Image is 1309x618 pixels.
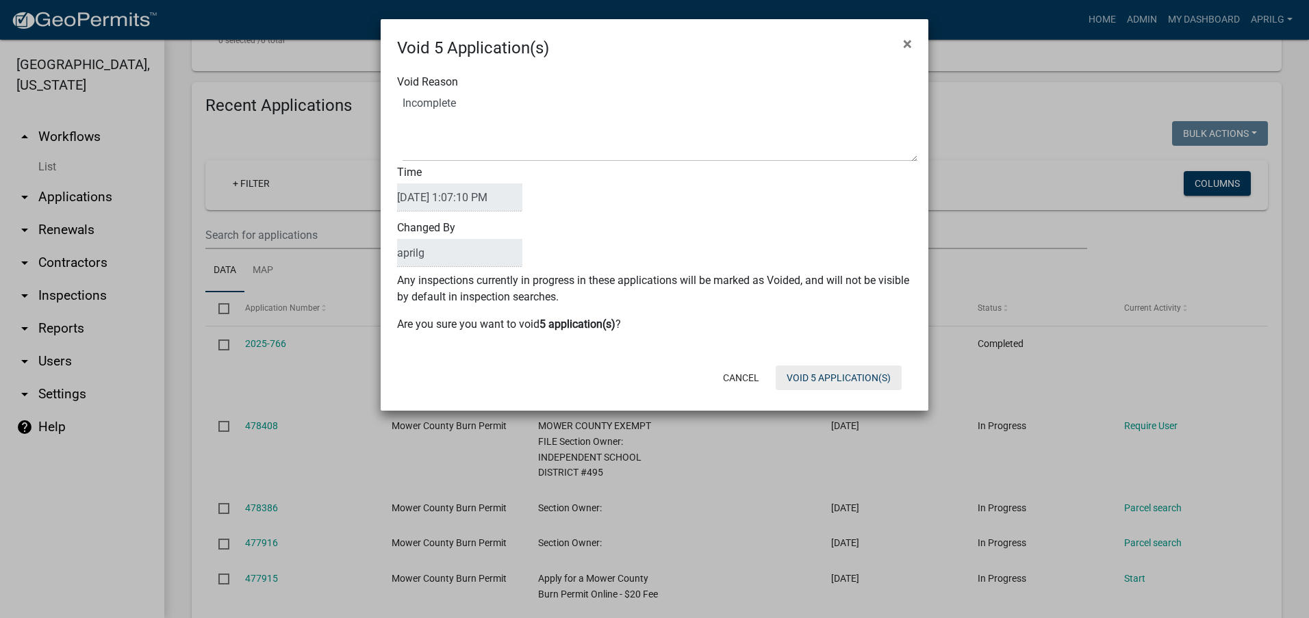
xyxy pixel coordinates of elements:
label: Time [397,167,522,211]
input: DateTime [397,183,522,211]
button: Void 5 Application(s) [776,365,902,390]
button: Close [892,25,923,63]
p: Are you sure you want to void ? [397,316,912,333]
textarea: Void Reason [403,93,917,162]
input: BulkActionUser [397,239,522,267]
b: 5 application(s) [539,318,615,331]
p: Any inspections currently in progress in these applications will be marked as Voided, and will no... [397,272,912,305]
button: Cancel [712,365,770,390]
span: × [903,34,912,53]
h4: Void 5 Application(s) [397,36,549,60]
label: Void Reason [397,77,458,88]
label: Changed By [397,222,522,267]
